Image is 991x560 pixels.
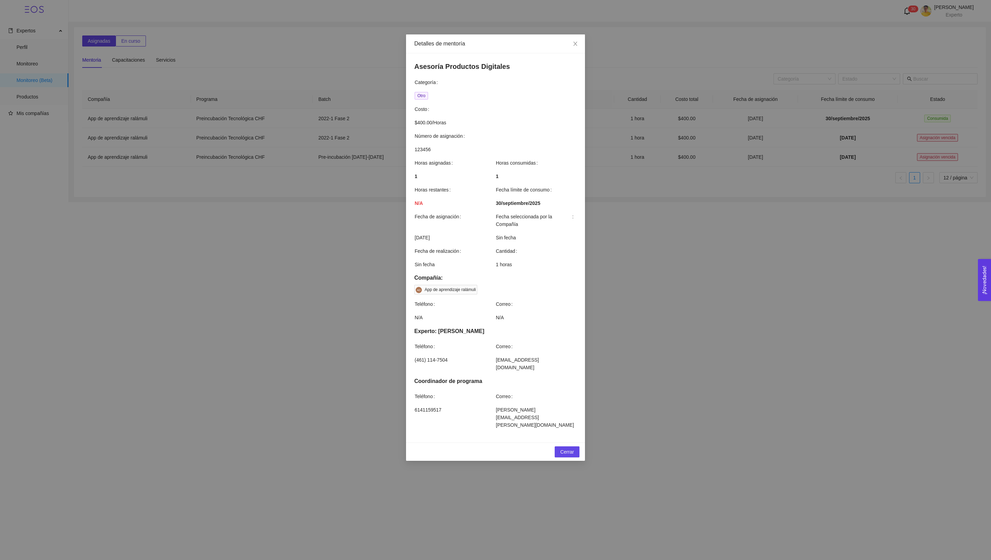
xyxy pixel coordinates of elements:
[496,406,576,429] span: [PERSON_NAME][EMAIL_ADDRESS][PERSON_NAME][DOMAIN_NAME]
[560,448,574,456] span: Cerrar
[496,186,554,194] span: Fecha límite de consumo
[415,234,495,241] span: [DATE]
[414,62,577,71] h4: Asesoría Productos Digitales
[573,41,578,46] span: close
[415,132,468,140] span: Número de asignación
[414,274,577,282] h5: Compañía:
[415,79,440,86] span: Categoría
[415,213,464,220] span: Fecha de asignación
[415,406,495,414] span: 6141159517
[414,327,577,335] div: Experto: [PERSON_NAME]
[415,146,576,153] span: 123456
[417,289,420,291] span: AD
[415,200,423,206] strong: N/A
[415,174,417,179] strong: 1
[496,356,576,371] span: [EMAIL_ADDRESS][DOMAIN_NAME]
[415,300,438,308] span: Teléfono
[555,446,579,457] button: Cerrar
[415,105,432,113] span: Costo
[496,261,576,268] span: 1 horas
[415,247,464,255] span: Fecha de realización
[415,159,456,167] span: Horas asignadas
[415,119,576,126] span: $400.00 / Horas
[496,314,576,321] span: N/A
[496,343,515,350] span: Correo
[415,356,495,364] span: (461) 114-7504
[496,174,499,179] strong: 1
[415,343,438,350] span: Teléfono
[425,286,476,293] div: App de aprendizaje ralámuli
[415,314,495,321] span: N/A
[566,34,585,54] button: Close
[496,159,541,167] span: Horas consumidas
[496,300,515,308] span: Correo
[496,213,576,228] span: Fecha seleccionada por la Compañía
[496,199,540,207] span: 30/septiembre/2025
[415,261,495,268] span: Sin fecha
[414,40,577,48] div: Detalles de mentoría
[496,247,520,255] span: Cantidad
[496,393,515,400] span: Correo
[415,393,438,400] span: Teléfono
[415,186,454,194] span: Horas restantes
[978,259,991,301] button: Open Feedback Widget
[496,234,576,241] span: Sin fecha
[414,377,577,385] div: Coordinador de programa
[415,92,428,100] span: Otro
